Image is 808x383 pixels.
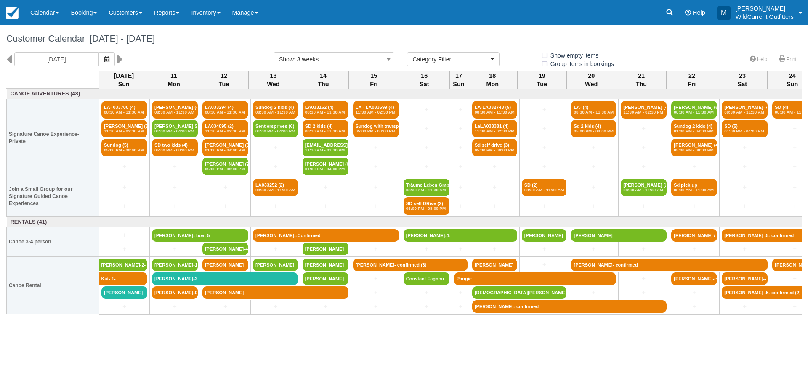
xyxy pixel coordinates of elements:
[353,162,399,171] a: +
[472,259,517,271] a: [PERSON_NAME]
[472,101,517,119] a: LA-LA032748 (5)08:30 AM - 11:30 AM
[404,245,449,254] a: +
[671,272,717,285] a: [PERSON_NAME]-confirm
[522,143,567,152] a: +
[279,56,294,63] span: Show
[407,52,500,66] button: Category Filter
[253,162,298,171] a: +
[348,71,399,89] th: 15 Fri
[722,183,768,192] a: +
[305,129,346,134] em: 08:30 AM - 11:30 AM
[6,7,19,19] img: checkfront-main-nav-mini-logo.png
[736,4,794,13] p: [PERSON_NAME]
[303,183,348,192] a: +
[571,162,616,171] a: +
[305,166,346,172] em: 01:00 PM - 04:00 PM
[7,177,99,217] th: Join a Small Group for our Signature Guided Canoe Experiences
[522,124,567,133] a: +
[722,143,768,152] a: +
[6,34,802,44] h1: Customer Calendar
[303,202,348,211] a: +
[671,229,717,242] a: [PERSON_NAME] /
[253,202,298,211] a: +
[621,162,667,171] a: +
[621,124,667,133] a: +
[202,120,248,137] a: LA034095 (2)11:30 AM - 02:30 PM
[356,129,396,134] em: 05:00 PM - 08:00 PM
[7,227,99,257] th: Canoe 3-4 person
[621,288,667,297] a: +
[406,188,447,193] em: 08:30 AM - 11:30 AM
[353,101,399,119] a: LA - LA033599 (4)11:30 AM - 02:30 PM
[623,110,664,115] em: 11:30 AM - 02:30 PM
[472,162,517,171] a: +
[353,245,399,254] a: +
[199,71,249,89] th: 12 Tue
[353,259,468,271] a: [PERSON_NAME]- confirmed (3)
[303,302,348,311] a: +
[621,179,667,196] a: [PERSON_NAME] (2)08:30 AM - 11:30 AM
[621,245,667,254] a: +
[353,143,399,152] a: +
[671,179,717,196] a: Sd pick up08:30 AM - 11:30 AM
[454,124,468,133] a: +
[298,71,348,89] th: 14 Thu
[9,90,97,98] a: Canoe Adventures (48)
[685,10,691,16] i: Help
[571,229,667,242] a: [PERSON_NAME]
[517,71,566,89] th: 19 Tue
[353,302,399,311] a: +
[571,120,616,137] a: Sd 2 kids (4)05:00 PM - 08:00 PM
[253,179,298,196] a: LA033252 (2)08:30 AM - 11:30 AM
[541,61,621,66] span: Group items in bookings
[404,124,449,133] a: +
[449,71,468,89] th: 17 Sun
[303,101,348,119] a: LA033162 (4)08:30 AM - 11:30 AM
[671,302,717,311] a: +
[101,139,147,156] a: Sundog (5)05:00 PM - 08:00 PM
[571,259,768,271] a: [PERSON_NAME]- confirmed
[621,202,667,211] a: +
[303,243,348,255] a: [PERSON_NAME]
[621,143,667,152] a: +
[571,143,616,152] a: +
[674,188,715,193] em: 08:30 AM - 11:30 AM
[404,272,449,285] a: Constant Fagnou
[101,162,147,171] a: +
[722,162,768,171] a: +
[152,101,198,119] a: [PERSON_NAME] (4)08:30 AM - 11:30 AM
[294,56,319,63] span: : 3 weeks
[253,229,399,242] a: [PERSON_NAME]--Confirmed
[255,188,295,193] em: 08:30 AM - 11:30 AM
[522,179,567,196] a: SD (2)08:30 AM - 11:30 AM
[99,71,149,89] th: [DATE] Sun
[7,99,99,177] th: Signature Canoe Experience- Private
[85,33,155,44] span: [DATE] - [DATE]
[404,105,449,114] a: +
[154,110,195,115] em: 08:30 AM - 11:30 AM
[253,245,298,254] a: +
[541,49,604,62] label: Show empty items
[674,129,715,134] em: 01:00 PM - 04:00 PM
[404,302,449,311] a: +
[522,162,567,171] a: +
[406,206,447,211] em: 05:00 PM - 08:00 PM
[9,218,97,226] a: Rentals (41)
[522,260,567,269] a: +
[621,274,667,283] a: +
[574,129,614,134] em: 05:00 PM - 08:00 PM
[522,245,567,254] a: +
[202,243,248,255] a: [PERSON_NAME]-4
[202,202,248,211] a: +
[722,101,768,119] a: [PERSON_NAME]- conf (4)08:30 AM - 11:30 AM
[101,231,147,240] a: +
[101,245,147,254] a: +
[404,288,449,297] a: +
[303,120,348,137] a: SD 2 kids (4)08:30 AM - 11:30 AM
[104,148,145,153] em: 05:00 PM - 08:00 PM
[671,245,717,254] a: +
[472,183,517,192] a: +
[101,101,147,119] a: LA- 033700 (4)08:30 AM - 11:30 AM
[152,245,198,254] a: +
[472,120,517,137] a: LaLA033381 (4)11:30 AM - 02:30 PM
